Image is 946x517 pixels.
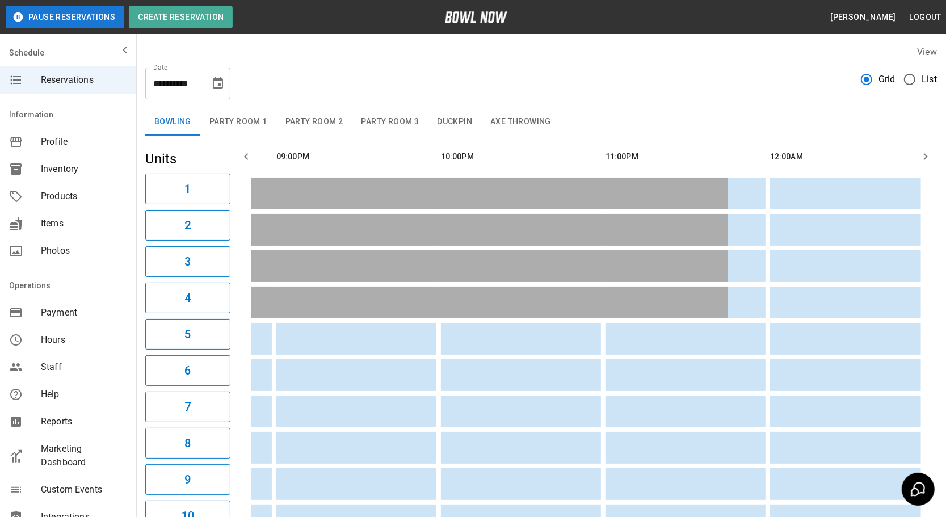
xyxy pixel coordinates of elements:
span: Items [41,217,127,230]
span: Help [41,388,127,401]
label: View [917,47,937,57]
button: 8 [145,428,230,459]
button: Choose date, selected date is Sep 30, 2025 [207,72,229,95]
button: 3 [145,246,230,277]
h5: Units [145,150,230,168]
button: Party Room 3 [352,108,428,136]
h6: 8 [184,434,191,452]
button: 2 [145,210,230,241]
span: Payment [41,306,127,320]
span: Grid [878,73,895,86]
span: Reservations [41,73,127,87]
button: Duckpin [428,108,481,136]
button: Pause Reservations [6,6,124,28]
span: Products [41,190,127,203]
h6: 1 [184,180,191,198]
button: 4 [145,283,230,313]
h6: 5 [184,325,191,343]
span: Reports [41,415,127,428]
button: 9 [145,464,230,495]
button: Bowling [145,108,200,136]
h6: 9 [184,470,191,489]
span: Profile [41,135,127,149]
span: Photos [41,244,127,258]
button: 5 [145,319,230,350]
th: 09:00PM [276,141,436,173]
img: logo [445,11,507,23]
span: Staff [41,360,127,374]
button: Party Room 2 [276,108,352,136]
button: 6 [145,355,230,386]
button: [PERSON_NAME] [826,7,900,28]
span: Marketing Dashboard [41,442,127,469]
div: inventory tabs [145,108,937,136]
h6: 4 [184,289,191,307]
span: List [922,73,937,86]
h6: 7 [184,398,191,416]
span: Hours [41,333,127,347]
button: Logout [905,7,946,28]
h6: 3 [184,253,191,271]
button: 7 [145,392,230,422]
h6: 2 [184,216,191,234]
button: Create Reservation [129,6,233,28]
button: 1 [145,174,230,204]
button: Party Room 1 [200,108,276,136]
h6: 6 [184,362,191,380]
th: 10:00PM [441,141,601,173]
span: Inventory [41,162,127,176]
button: Axe Throwing [481,108,560,136]
span: Custom Events [41,483,127,497]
